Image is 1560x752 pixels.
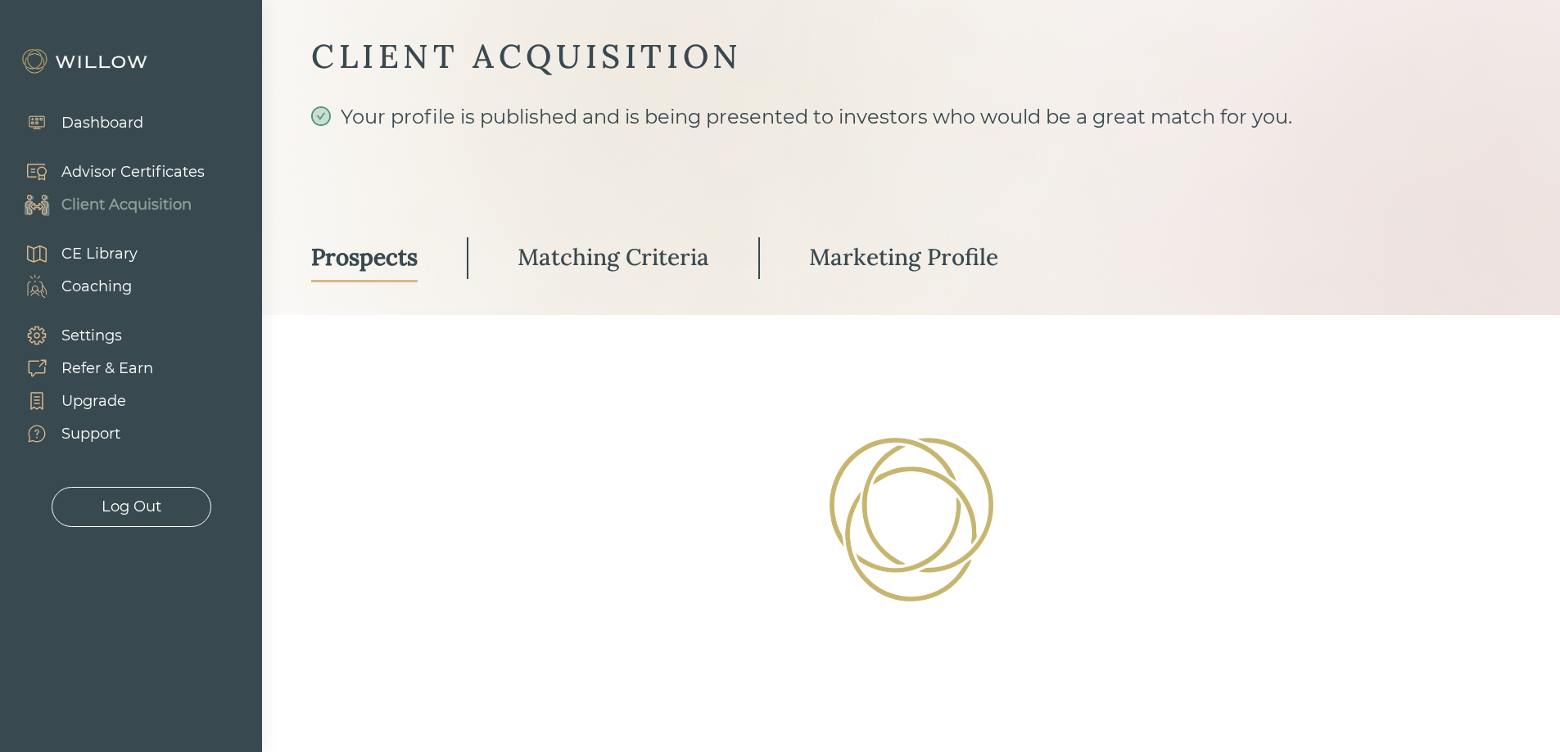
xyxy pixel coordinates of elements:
[311,35,1511,78] div: CLIENT ACQUISITION
[61,243,138,265] div: CE Library
[8,385,153,417] a: Upgrade
[61,161,205,183] div: Advisor Certificates
[61,276,132,298] div: Coaching
[809,242,998,272] div: Marketing Profile
[809,234,998,282] a: Marketing Profile
[61,423,120,445] div: Support
[8,237,138,270] a: CE Library
[61,112,143,134] div: Dashboard
[8,188,205,221] a: Client Acquisition
[8,270,138,303] a: Coaching
[61,358,153,380] div: Refer & Earn
[827,436,994,603] img: Loading!
[518,242,709,272] div: Matching Criteria
[102,496,161,518] div: Log Out
[311,102,1511,191] div: Your profile is published and is being presented to investors who would be a great match for you.
[61,390,126,412] div: Upgrade
[518,234,709,282] a: Matching Criteria
[8,352,153,385] a: Refer & Earn
[20,48,151,74] img: Willow
[8,106,143,139] a: Dashboard
[311,106,331,126] span: check-circle
[61,194,192,216] div: Client Acquisition
[311,242,418,272] div: Prospects
[8,319,153,352] a: Settings
[8,155,205,188] a: Advisor Certificates
[311,234,418,282] a: Prospects
[61,325,122,347] div: Settings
